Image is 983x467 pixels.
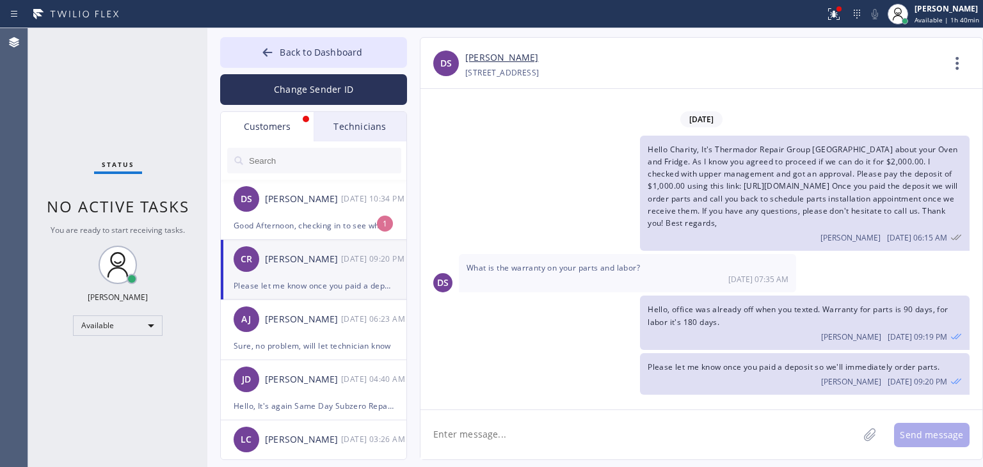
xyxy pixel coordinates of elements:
[728,274,788,285] span: [DATE] 07:35 AM
[265,312,341,327] div: [PERSON_NAME]
[640,296,970,349] div: 09/23/2025 9:19 AM
[820,232,881,243] span: [PERSON_NAME]
[465,65,539,80] div: [STREET_ADDRESS]
[241,192,252,207] span: DS
[265,192,341,207] div: [PERSON_NAME]
[915,3,979,14] div: [PERSON_NAME]
[648,304,948,327] span: Hello, office was already off when you texted. Warranty for parts is 90 days, for labor it's 180 ...
[88,292,148,303] div: [PERSON_NAME]
[265,252,341,267] div: [PERSON_NAME]
[341,251,408,266] div: 09/23/2025 9:20 AM
[887,232,947,243] span: [DATE] 06:15 AM
[640,353,970,395] div: 09/23/2025 9:20 AM
[888,331,947,342] span: [DATE] 09:19 PM
[440,56,452,71] span: DS
[648,361,939,372] span: Please let me know once you paid a deposit so we'll immediately order parts.
[234,218,394,233] div: Good Afternoon, checking in to see when the parts will be in to repair our fridge and washer?
[51,225,185,235] span: You are ready to start receiving tasks.
[220,74,407,105] button: Change Sender ID
[915,15,979,24] span: Available | 1h 40min
[241,252,252,267] span: CR
[341,312,408,326] div: 09/23/2025 9:23 AM
[242,372,251,387] span: JD
[241,312,251,327] span: AJ
[680,111,723,127] span: [DATE]
[234,338,394,353] div: Sure, no problem, will let technician know
[341,372,408,386] div: 09/22/2025 9:40 AM
[888,376,947,387] span: [DATE] 09:20 PM
[640,136,970,251] div: 09/23/2025 9:15 AM
[73,315,163,336] div: Available
[341,191,408,206] div: 09/23/2025 9:34 AM
[241,432,252,447] span: LC
[265,372,341,387] div: [PERSON_NAME]
[47,196,189,217] span: No active tasks
[280,46,362,58] span: Back to Dashboard
[234,278,394,293] div: Please let me know once you paid a deposit so we'll immediately order parts.
[894,423,970,447] button: Send message
[221,112,314,141] div: Customers
[377,216,393,232] div: 1
[102,160,134,169] span: Status
[465,51,538,65] a: [PERSON_NAME]
[437,276,449,290] span: DS
[866,5,884,23] button: Mute
[220,37,407,68] button: Back to Dashboard
[248,148,401,173] input: Search
[341,432,408,447] div: 09/22/2025 9:26 AM
[467,262,640,273] span: What is the warranty on your parts and labor?
[821,331,881,342] span: [PERSON_NAME]
[265,432,341,447] div: [PERSON_NAME]
[459,254,796,292] div: 09/23/2025 9:35 AM
[648,144,958,228] span: Hello Charity, It's Thermador Repair Group [GEOGRAPHIC_DATA] about your Oven and Fridge. As I kno...
[234,399,394,413] div: Hello, It's again Same Day Subzero Repair about your fridge. I just would like to check with you ...
[314,112,406,141] div: Technicians
[821,376,881,387] span: [PERSON_NAME]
